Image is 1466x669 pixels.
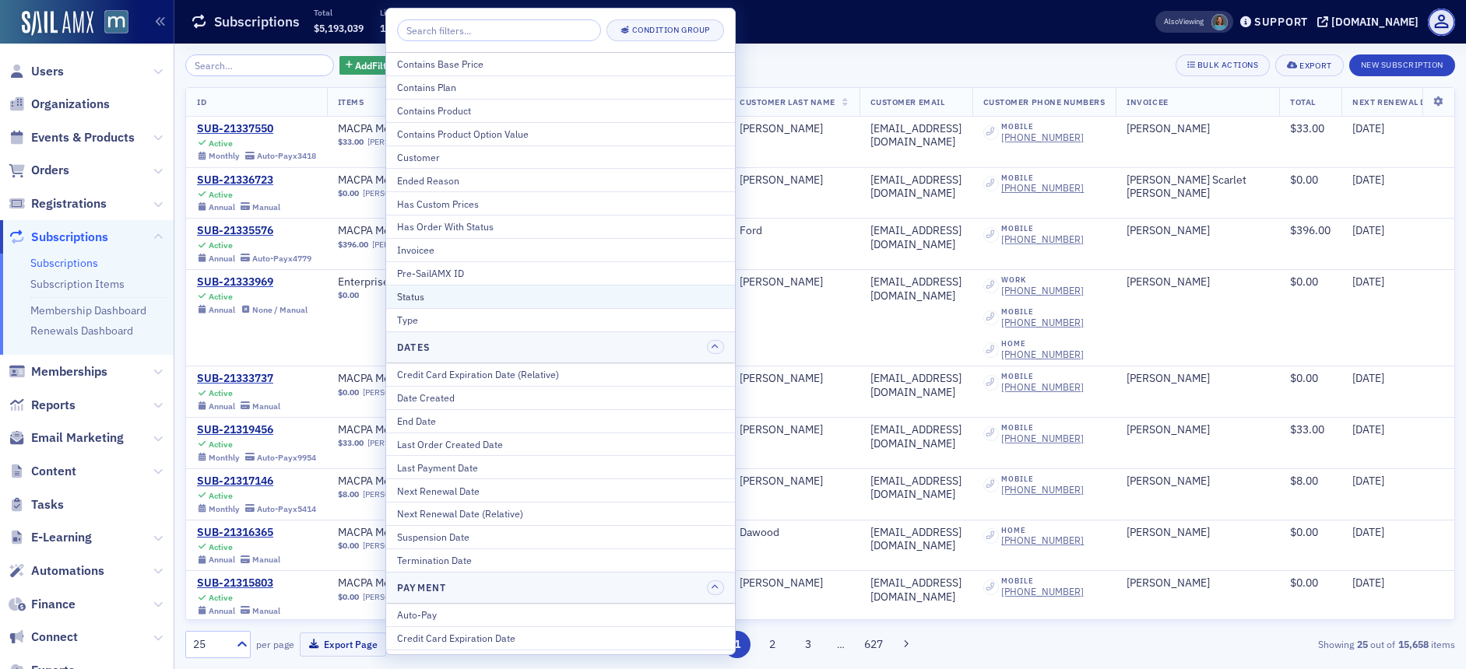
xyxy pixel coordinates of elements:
div: Monthly [209,504,240,514]
div: [PERSON_NAME] [740,475,849,489]
div: Next Renewal Date [397,484,724,498]
div: Has Custom Prices [397,197,724,211]
span: Orders [31,162,69,179]
span: Anarelis Carlucci [1127,372,1268,386]
div: SUB-21337550 [197,122,316,136]
button: End Date [386,409,735,433]
div: [EMAIL_ADDRESS][DOMAIN_NAME] [870,122,962,149]
span: [DATE] [1352,223,1384,237]
a: [PERSON_NAME] [1127,423,1210,437]
button: Contains Base Price [386,53,735,75]
span: Tasks [31,496,64,513]
div: Export [1299,61,1331,70]
div: Credit Card Expiration Date [397,631,724,645]
span: [DATE] [1352,121,1384,135]
div: Auto-Pay x3418 [257,151,316,161]
span: [DATE] [1352,474,1384,488]
div: [PHONE_NUMBER] [1001,484,1084,496]
span: Customer Last Name [740,96,835,107]
span: [DATE] [1352,173,1384,187]
span: $0.00 [338,290,359,300]
a: [PERSON_NAME] Scarlet [PERSON_NAME] [1127,173,1268,201]
button: Suspension Date [386,525,735,548]
button: Has Order With Status [386,215,735,238]
span: $0.00 [338,387,359,398]
a: SUB-21317146 [197,475,316,489]
button: Auto-Pay [386,604,735,626]
input: Search… [185,54,334,76]
div: Auto-Pay x4779 [252,254,311,264]
div: [PERSON_NAME] [740,372,849,386]
a: Events & Products [9,129,135,146]
a: Subscriptions [30,256,98,270]
span: $33.00 [338,137,364,147]
a: SUB-21333737 [197,372,280,386]
a: Registrations [9,195,107,212]
span: MACPA Membership [338,526,534,540]
a: [PERSON_NAME] [1127,224,1210,238]
a: [PERSON_NAME] [367,438,430,448]
div: Active [209,388,233,398]
button: Pre-SailAMX ID [386,261,735,285]
a: Automations [9,562,104,580]
a: View Homepage [93,10,128,37]
div: [PHONE_NUMBER] [1001,233,1084,245]
input: Search filters... [397,19,601,41]
a: [PERSON_NAME] Scarlet [PERSON_NAME] [363,188,517,198]
span: [DATE] [1352,275,1384,289]
div: mobile [1001,372,1084,381]
div: Contains Product [397,103,724,117]
div: Monthly [209,453,240,463]
span: MACPA Membership [338,224,534,238]
button: Bulk Actions [1176,54,1270,76]
span: Items [338,96,364,107]
div: Active [209,190,233,200]
div: Active [209,240,233,250]
a: [PERSON_NAME] [1127,475,1210,489]
span: Connect [31,629,78,646]
a: [PERSON_NAME] [363,489,425,499]
a: Reports [9,397,76,414]
span: $5,193,039 [314,22,364,34]
span: $0.00 [1290,525,1318,539]
span: $396.00 [338,240,368,250]
div: [PERSON_NAME] [740,275,849,289]
a: E-Learning [9,529,92,546]
span: Memberships [31,363,107,380]
div: Is Complimentary [397,654,724,668]
span: Add Filter [355,58,396,72]
a: SUB-21315803 [197,576,280,590]
div: Annual [209,254,235,264]
span: 17,758 [380,22,410,34]
span: $33.00 [1290,121,1324,135]
a: [PERSON_NAME] [1127,576,1210,590]
span: Enterprise Membership [338,275,534,289]
button: Last Order Created Date [386,433,735,456]
span: Profile [1428,9,1455,36]
img: SailAMX [104,10,128,34]
div: Customer [397,150,724,164]
span: $33.00 [338,438,364,448]
div: [PHONE_NUMBER] [1001,131,1084,143]
div: None / Manual [252,305,308,315]
span: Sandra Leerhoff-Rezac [1127,122,1268,136]
div: mobile [1001,475,1084,484]
div: [EMAIL_ADDRESS][DOMAIN_NAME] [870,423,962,450]
div: [EMAIL_ADDRESS][DOMAIN_NAME] [870,372,962,399]
span: Total [1290,96,1316,107]
span: Content [31,463,76,480]
div: [PHONE_NUMBER] [1001,182,1084,194]
h1: Subscriptions [214,12,300,31]
a: Subscriptions [9,229,108,246]
button: Last Payment Date [386,455,735,478]
button: Customer [386,145,735,169]
a: Enterprise Membership (Annual) [338,275,534,289]
div: SUB-21316365 [197,526,280,540]
div: Also [1164,16,1179,26]
a: SUB-21335576 [197,224,311,238]
a: MACPA Membership (Annual) [338,526,534,540]
span: MACPA Membership [338,475,534,489]
button: Credit Card Expiration Date [386,626,735,650]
